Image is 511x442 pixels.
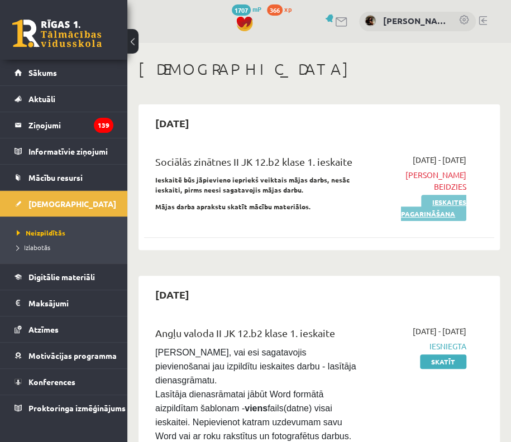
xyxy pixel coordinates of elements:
a: Atzīmes [15,316,113,342]
span: Sākums [28,68,57,78]
a: Sākums [15,60,113,85]
strong: viens [245,403,268,413]
span: Digitālie materiāli [28,272,95,282]
span: xp [284,4,292,13]
strong: Ieskaitē būs jāpievieno iepriekš veiktais mājas darbs, nesāc ieskaiti, pirms neesi sagatavojis mā... [155,175,350,194]
span: Mācību resursi [28,172,83,182]
a: Aktuāli [15,86,113,112]
span: Neizpildītās [17,228,65,237]
a: 1707 mP [232,4,261,13]
a: Motivācijas programma [15,343,113,368]
span: [PERSON_NAME] beidzies [374,169,466,193]
a: Ziņojumi139 [15,112,113,138]
legend: Ziņojumi [28,112,113,138]
span: Iesniegta [374,340,466,352]
a: Digitālie materiāli [15,264,113,290]
span: Motivācijas programma [28,350,117,361]
a: Rīgas 1. Tālmācības vidusskola [12,20,102,47]
span: [DEMOGRAPHIC_DATA] [28,199,116,209]
legend: Informatīvie ziņojumi [28,138,113,164]
a: Informatīvie ziņojumi [15,138,113,164]
a: Neizpildītās [17,228,116,238]
i: 139 [94,118,113,133]
span: Proktoringa izmēģinājums [28,403,126,413]
a: [PERSON_NAME] [383,15,447,27]
a: 366 xp [267,4,297,13]
span: Atzīmes [28,324,59,334]
a: Maksājumi [15,290,113,316]
legend: Maksājumi [28,290,113,316]
a: Ieskaites pagarināšana [401,195,466,221]
h2: [DATE] [144,110,200,136]
div: Sociālās zinātnes II JK 12.b2 klase 1. ieskaite [155,154,357,175]
h2: [DATE] [144,281,200,308]
a: Skatīt [420,354,466,369]
span: Izlabotās [17,243,50,252]
div: Angļu valoda II JK 12.b2 klase 1. ieskaite [155,325,357,346]
span: [DATE] - [DATE] [413,154,466,166]
a: Konferences [15,369,113,395]
span: Aktuāli [28,94,55,104]
img: Džesika Ļeonoviča [365,15,376,26]
span: mP [252,4,261,13]
a: [DEMOGRAPHIC_DATA] [15,191,113,217]
span: [DATE] - [DATE] [413,325,466,337]
h1: [DEMOGRAPHIC_DATA] [139,60,500,79]
span: 1707 [232,4,251,16]
a: Mācību resursi [15,165,113,190]
span: Konferences [28,377,75,387]
a: Proktoringa izmēģinājums [15,395,113,421]
strong: Mājas darba aprakstu skatīt mācību materiālos. [155,202,311,211]
span: 366 [267,4,283,16]
a: Izlabotās [17,242,116,252]
span: [PERSON_NAME], vai esi sagatavojis pievienošanai jau izpildītu ieskaites darbu - lasītāja dienasg... [155,348,359,441]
